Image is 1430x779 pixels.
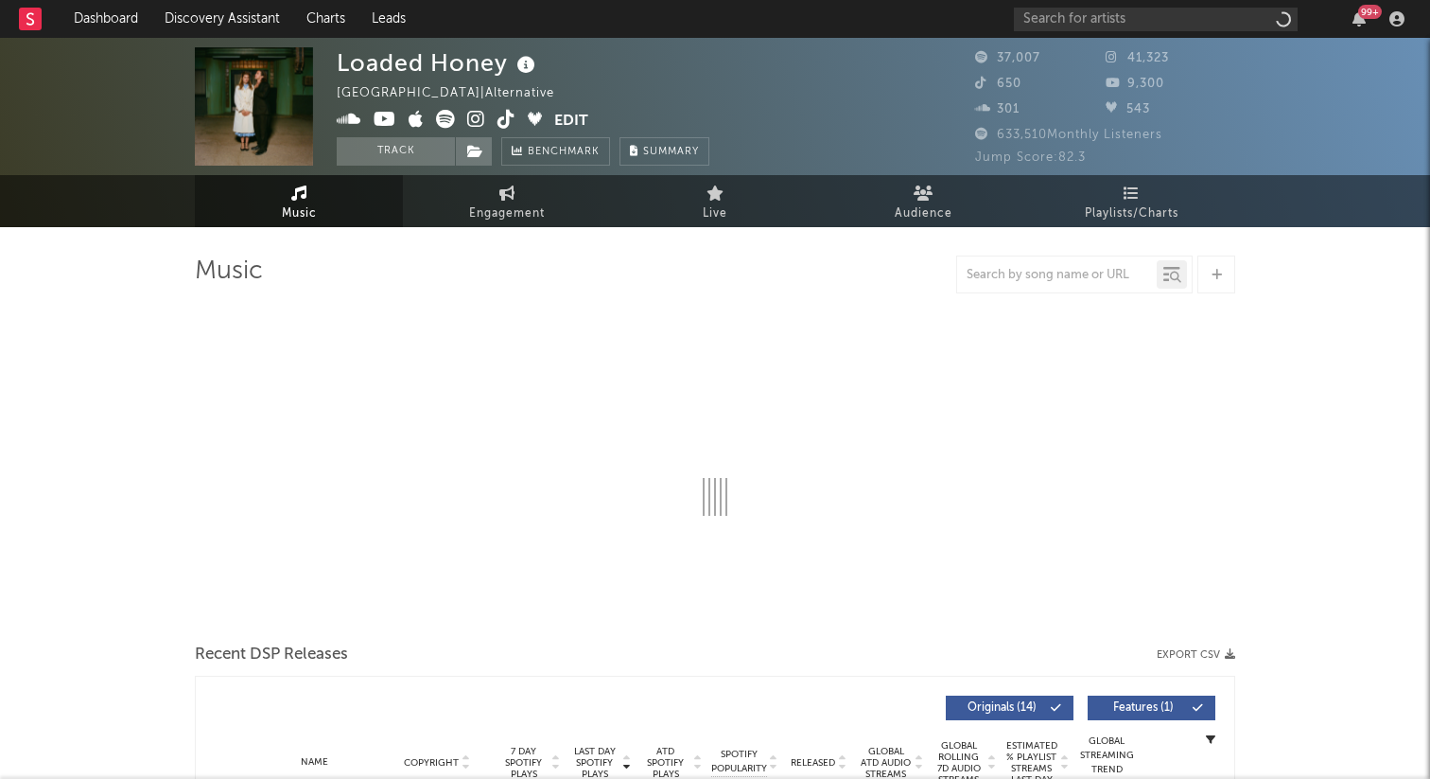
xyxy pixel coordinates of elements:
button: Track [337,137,455,166]
span: Engagement [469,203,545,225]
button: Edit [554,110,588,133]
span: Originals ( 14 ) [958,702,1045,714]
button: Originals(14) [946,696,1073,720]
span: Spotify Popularity [711,748,767,776]
a: Engagement [403,175,611,227]
div: Loaded Honey [337,47,540,79]
span: Jump Score: 82.3 [975,151,1086,164]
input: Search by song name or URL [957,268,1157,283]
a: Audience [819,175,1027,227]
input: Search for artists [1014,8,1298,31]
span: Music [282,203,317,225]
a: Benchmark [501,137,610,166]
span: 633,510 Monthly Listeners [975,129,1162,141]
span: Features ( 1 ) [1100,702,1187,714]
span: Playlists/Charts [1085,203,1178,225]
span: Released [791,757,835,769]
a: Music [195,175,403,227]
span: 301 [975,103,1020,115]
span: 37,007 [975,52,1040,64]
span: Copyright [404,757,459,769]
div: 99 + [1358,5,1382,19]
a: Playlists/Charts [1027,175,1235,227]
div: Name [253,755,376,770]
a: Live [611,175,819,227]
span: 543 [1106,103,1150,115]
span: Benchmark [528,141,600,164]
span: 650 [975,78,1021,90]
span: Live [703,203,727,225]
button: Features(1) [1088,696,1215,720]
button: Export CSV [1157,649,1235,661]
button: Summary [619,137,709,166]
div: [GEOGRAPHIC_DATA] | Alternative [337,82,576,105]
span: Recent DSP Releases [195,644,348,666]
button: 99+ [1352,11,1366,27]
span: Audience [895,203,952,225]
span: Summary [643,147,699,157]
span: 41,323 [1106,52,1169,64]
span: 9,300 [1106,78,1164,90]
